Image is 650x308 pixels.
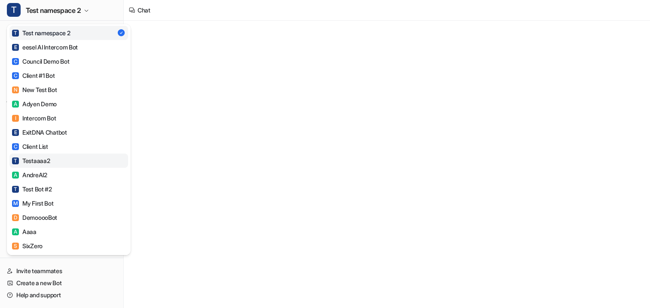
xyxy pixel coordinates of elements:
[12,186,19,193] span: T
[12,143,19,150] span: C
[12,156,50,165] div: Testaaaa2
[12,170,47,179] div: AndreAI2
[12,214,19,221] span: D
[12,43,78,52] div: eesel AI Intercom Bot
[12,142,48,151] div: Client List
[12,243,19,249] span: S
[12,85,57,94] div: New Test Bot
[12,30,19,37] span: T
[12,57,70,66] div: Council Demo Bot
[12,157,19,164] span: T
[12,200,19,207] span: M
[12,86,19,93] span: N
[26,4,81,16] span: Test namespace 2
[12,227,37,236] div: Aaaa
[12,213,57,222] div: DemooooBot
[12,58,19,65] span: C
[12,72,19,79] span: C
[12,115,19,122] span: I
[12,44,19,51] span: E
[12,128,67,137] div: ExitDNA Chatbot
[12,101,19,108] span: A
[12,99,57,108] div: Adyen Demo
[7,3,21,17] span: T
[12,228,19,235] span: A
[12,185,52,194] div: Test Bot #2
[12,241,43,250] div: SixZero
[12,199,54,208] div: My First Bot
[12,114,56,123] div: Intercom Bot
[12,28,71,37] div: Test namespace 2
[12,172,19,179] span: A
[7,24,131,255] div: TTest namespace 2
[12,71,55,80] div: Client #1 Bot
[12,129,19,136] span: E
